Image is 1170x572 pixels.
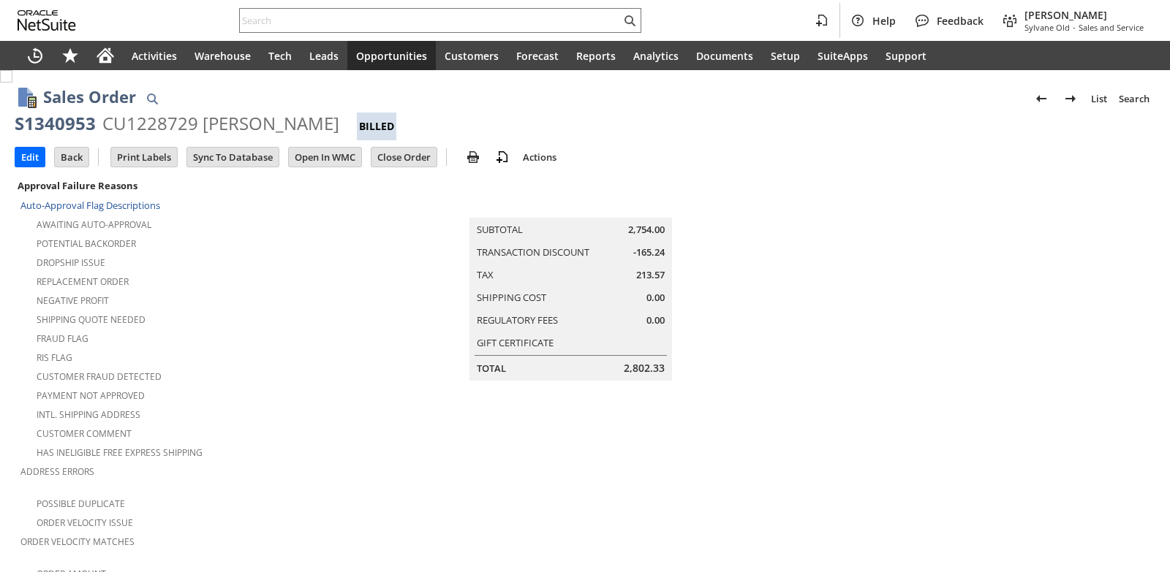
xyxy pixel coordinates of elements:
[20,199,160,212] a: Auto-Approval Flag Descriptions
[624,361,665,375] span: 2,802.33
[37,313,146,326] a: Shipping Quote Needed
[37,218,151,231] a: Awaiting Auto-Approval
[132,49,177,63] span: Activities
[20,465,94,478] a: Address Errors
[445,49,499,63] span: Customers
[818,49,868,63] span: SuiteApps
[37,237,136,250] a: Potential Backorder
[18,41,53,70] a: Recent Records
[771,49,800,63] span: Setup
[477,245,589,259] a: Transaction Discount
[646,291,665,305] span: 0.00
[877,41,935,70] a: Support
[37,332,88,345] a: Fraud Flag
[37,275,129,288] a: Replacement Order
[37,256,105,269] a: Dropship Issue
[347,41,436,70] a: Opportunities
[636,268,665,282] span: 213.57
[15,148,45,167] input: Edit
[633,49,679,63] span: Analytics
[628,223,665,237] span: 2,754.00
[37,294,109,307] a: Negative Profit
[18,10,76,31] svg: logo
[633,245,665,259] span: -165.24
[15,112,96,135] div: S1340953
[20,535,135,548] a: Order Velocity Matches
[477,313,558,327] a: Regulatory Fees
[872,14,896,28] span: Help
[53,41,88,70] div: Shortcuts
[477,336,554,349] a: Gift Certificate
[1079,22,1144,33] span: Sales and Service
[1073,22,1076,33] span: -
[37,408,140,421] a: Intl. Shipping Address
[88,41,123,70] a: Home
[576,49,616,63] span: Reports
[37,497,125,510] a: Possible Duplicate
[1033,90,1050,107] img: Previous
[1024,8,1144,22] span: [PERSON_NAME]
[240,12,621,29] input: Search
[1113,87,1155,110] a: Search
[268,49,292,63] span: Tech
[809,41,877,70] a: SuiteApps
[37,351,72,364] a: RIS flag
[687,41,762,70] a: Documents
[123,41,186,70] a: Activities
[477,268,494,281] a: Tax
[260,41,301,70] a: Tech
[464,148,482,166] img: print.svg
[567,41,624,70] a: Reports
[507,41,567,70] a: Forecast
[43,85,136,109] h1: Sales Order
[289,148,361,167] input: Open In WMC
[357,113,396,140] div: Billed
[371,148,437,167] input: Close Order
[143,90,161,107] img: Quick Find
[37,370,162,383] a: Customer Fraud Detected
[762,41,809,70] a: Setup
[111,148,177,167] input: Print Labels
[37,389,145,402] a: Payment not approved
[1062,90,1079,107] img: Next
[356,49,427,63] span: Opportunities
[646,313,665,327] span: 0.00
[187,148,279,167] input: Sync To Database
[517,150,562,164] a: Actions
[37,516,133,529] a: Order Velocity Issue
[26,47,44,64] svg: Recent Records
[97,47,114,64] svg: Home
[309,49,339,63] span: Leads
[301,41,347,70] a: Leads
[436,41,507,70] a: Customers
[469,194,672,218] caption: Summary
[886,49,926,63] span: Support
[1024,22,1070,33] span: Sylvane Old
[696,49,753,63] span: Documents
[186,41,260,70] a: Warehouse
[55,148,88,167] input: Back
[37,446,203,459] a: Has Ineligible Free Express Shipping
[37,427,132,440] a: Customer Comment
[516,49,559,63] span: Forecast
[621,12,638,29] svg: Search
[195,49,251,63] span: Warehouse
[102,112,339,135] div: CU1228729 [PERSON_NAME]
[477,223,523,236] a: Subtotal
[15,176,389,195] div: Approval Failure Reasons
[494,148,511,166] img: add-record.svg
[624,41,687,70] a: Analytics
[477,362,506,375] a: Total
[477,291,546,304] a: Shipping Cost
[1085,87,1113,110] a: List
[61,47,79,64] svg: Shortcuts
[937,14,984,28] span: Feedback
